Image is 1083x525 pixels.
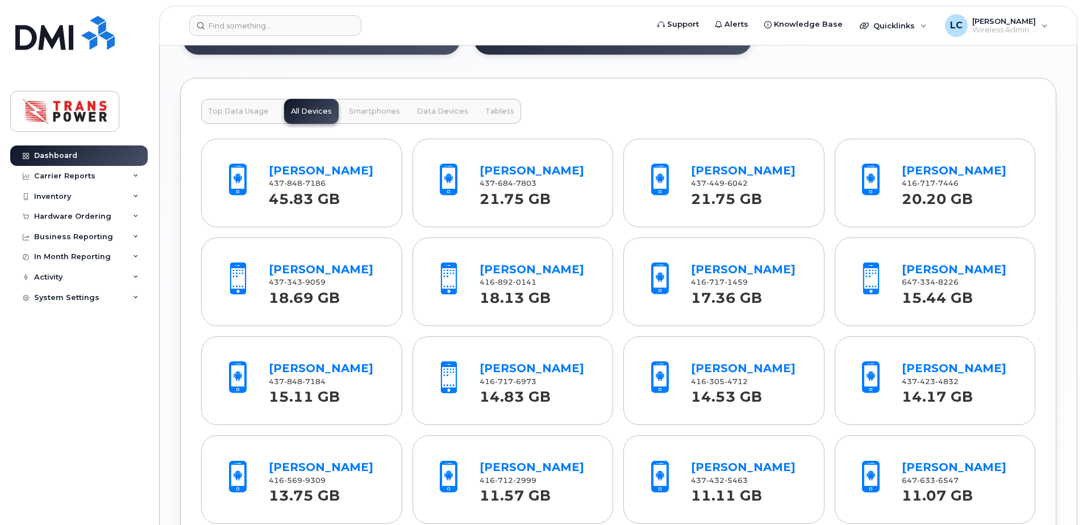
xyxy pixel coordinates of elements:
span: Quicklinks [873,21,915,30]
span: 343 [284,278,302,286]
a: [PERSON_NAME] [902,361,1006,375]
strong: 21.75 GB [480,184,551,207]
span: 712 [495,476,513,485]
span: Tablets [485,107,514,116]
span: 633 [917,476,935,485]
span: 569 [284,476,302,485]
div: Liam Crichton [937,14,1056,37]
span: 892 [495,278,513,286]
strong: 11.57 GB [480,481,551,504]
span: 7184 [302,377,326,386]
a: [PERSON_NAME] [902,262,1006,276]
span: 437 [269,377,326,386]
a: [PERSON_NAME] [691,361,795,375]
a: Support [649,13,707,36]
span: 437 [480,179,536,188]
span: 416 [269,476,326,485]
input: Find something... [189,15,361,36]
button: Top Data Usage [201,99,276,124]
span: 416 [480,377,536,386]
a: [PERSON_NAME] [480,361,584,375]
span: 717 [917,179,935,188]
span: Knowledge Base [774,19,843,30]
a: [PERSON_NAME] [902,164,1006,177]
span: 8226 [935,278,959,286]
span: 647 [902,476,959,485]
span: Alerts [724,19,748,30]
span: 848 [284,179,302,188]
span: 0141 [513,278,536,286]
strong: 14.17 GB [902,382,973,405]
span: 684 [495,179,513,188]
strong: 15.11 GB [269,382,340,405]
span: 848 [284,377,302,386]
span: 437 [269,278,326,286]
span: Data Devices [417,107,468,116]
span: 2999 [513,476,536,485]
strong: 14.53 GB [691,382,762,405]
span: 4832 [935,377,959,386]
strong: 14.83 GB [480,382,551,405]
strong: 20.20 GB [902,184,973,207]
a: [PERSON_NAME] [269,262,373,276]
span: 647 [902,278,959,286]
span: 305 [706,377,724,386]
strong: 45.83 GB [269,184,340,207]
strong: 11.07 GB [902,481,973,504]
button: Data Devices [410,99,475,124]
span: Wireless Admin [972,26,1036,35]
button: Tablets [478,99,521,124]
span: 717 [495,377,513,386]
a: [PERSON_NAME] [269,361,373,375]
span: 9059 [302,278,326,286]
span: 6042 [724,179,748,188]
a: [PERSON_NAME] [902,460,1006,474]
a: [PERSON_NAME] [480,460,584,474]
div: Quicklinks [852,14,935,37]
a: [PERSON_NAME] [691,164,795,177]
strong: 15.44 GB [902,283,973,306]
strong: 17.36 GB [691,283,762,306]
strong: 21.75 GB [691,184,762,207]
span: 6547 [935,476,959,485]
span: 437 [269,179,326,188]
a: Alerts [707,13,756,36]
span: 423 [917,377,935,386]
span: 7446 [935,179,959,188]
span: 437 [902,377,959,386]
span: Support [667,19,699,30]
span: 1459 [724,278,748,286]
span: 437 [691,476,748,485]
span: Top Data Usage [208,107,269,116]
span: 4712 [724,377,748,386]
span: 6973 [513,377,536,386]
span: 416 [691,278,748,286]
strong: 18.13 GB [480,283,551,306]
span: [PERSON_NAME] [972,16,1036,26]
span: 334 [917,278,935,286]
span: Smartphones [349,107,400,116]
span: 7803 [513,179,536,188]
strong: 13.75 GB [269,481,340,504]
span: 717 [706,278,724,286]
span: 416 [480,476,536,485]
span: 9309 [302,476,326,485]
span: 437 [691,179,748,188]
span: 416 [902,179,959,188]
a: [PERSON_NAME] [480,164,584,177]
a: [PERSON_NAME] [480,262,584,276]
strong: 11.11 GB [691,481,762,504]
span: LC [950,19,963,32]
button: Smartphones [342,99,407,124]
span: 416 [691,377,748,386]
span: 7186 [302,179,326,188]
a: [PERSON_NAME] [269,460,373,474]
a: [PERSON_NAME] [269,164,373,177]
span: 432 [706,476,724,485]
span: 449 [706,179,724,188]
a: [PERSON_NAME] [691,460,795,474]
strong: 18.69 GB [269,283,340,306]
span: 5463 [724,476,748,485]
a: [PERSON_NAME] [691,262,795,276]
span: 416 [480,278,536,286]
